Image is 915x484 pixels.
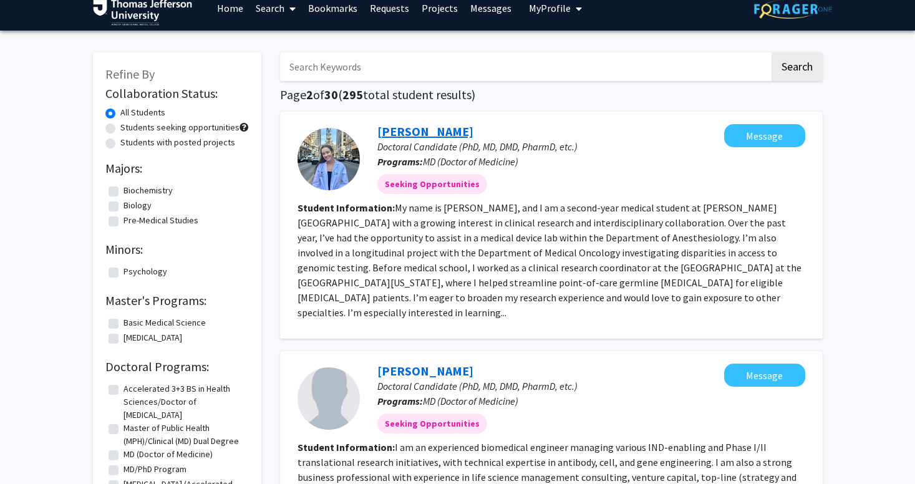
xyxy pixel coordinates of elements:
b: Student Information: [298,201,395,214]
b: Student Information: [298,441,395,453]
label: Biology [123,199,152,212]
h2: Majors: [105,161,249,176]
b: Programs: [377,155,423,168]
label: Pre-Medical Studies [123,214,198,227]
label: Students with posted projects [120,136,235,149]
h2: Doctoral Programs: [105,359,249,374]
label: Basic Medical Science [123,316,206,329]
h2: Collaboration Status: [105,86,249,101]
button: Message Tony Houwayek [724,364,805,387]
label: All Students [120,106,165,119]
label: MD (Doctor of Medicine) [123,448,213,461]
a: [PERSON_NAME] [377,363,473,379]
span: Doctoral Candidate (PhD, MD, DMD, PharmD, etc.) [377,140,578,153]
label: Master of Public Health (MPH)/Clinical (MD) Dual Degree [123,422,246,448]
h1: Page of ( total student results) [280,87,823,102]
b: Programs: [377,395,423,407]
label: Psychology [123,265,167,278]
span: Refine By [105,66,155,82]
fg-read-more: My name is [PERSON_NAME], and I am a second-year medical student at [PERSON_NAME][GEOGRAPHIC_DATA... [298,201,801,319]
mat-chip: Seeking Opportunities [377,414,487,433]
label: Students seeking opportunities [120,121,240,134]
span: Doctoral Candidate (PhD, MD, DMD, PharmD, etc.) [377,380,578,392]
input: Search Keywords [280,52,770,81]
label: Biochemistry [123,184,173,197]
h2: Minors: [105,242,249,257]
span: MD (Doctor of Medicine) [423,395,518,407]
button: Search [772,52,823,81]
mat-chip: Seeking Opportunities [377,174,487,194]
a: [PERSON_NAME] [377,123,473,139]
label: MD/PhD Program [123,463,186,476]
label: Accelerated 3+3 BS in Health Sciences/Doctor of [MEDICAL_DATA] [123,382,246,422]
span: My Profile [529,2,571,14]
span: 30 [324,87,338,102]
h2: Master's Programs: [105,293,249,308]
span: MD (Doctor of Medicine) [423,155,518,168]
span: 2 [306,87,313,102]
label: [MEDICAL_DATA] [123,331,182,344]
iframe: Chat [9,428,53,475]
span: 295 [342,87,363,102]
button: Message Erin Welch [724,124,805,147]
